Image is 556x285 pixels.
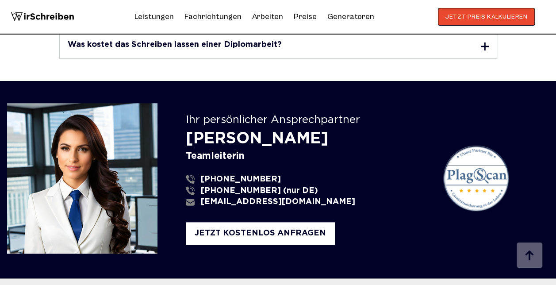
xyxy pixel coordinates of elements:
span: [EMAIL_ADDRESS][DOMAIN_NAME] [201,197,355,207]
a: Arbeiten [252,10,283,24]
img: logo wirschreiben [11,8,74,26]
div: [PERSON_NAME] [186,130,434,148]
span: [PHONE_NUMBER] [201,175,281,184]
img: Mathilda Sussman [7,103,157,254]
div: JETZT KOSTENLOS ANFRAGEN [186,222,335,245]
a: [PHONE_NUMBER] [186,175,425,184]
a: [PHONE_NUMBER] (nur DE) [186,186,425,196]
a: [EMAIL_ADDRESS][DOMAIN_NAME] [186,197,425,207]
a: Preise [294,12,317,21]
a: Fachrichtungen [184,10,242,24]
h3: Was kostet das Schreiben lassen einer Diplomarbeit? [68,41,282,49]
div: Ihr persönlicher Ansprechpartner [186,114,434,127]
img: plagScan [443,145,509,212]
img: phone [186,186,195,195]
button: JETZT PREIS KALKULIEREN [438,8,535,26]
div: Teamleiterin [186,151,434,162]
a: Generatoren [327,10,374,24]
img: button top [516,243,543,269]
span: [PHONE_NUMBER] (nur DE) [201,186,318,196]
img: email [186,198,195,207]
img: phone [186,175,195,184]
a: Leistungen [134,10,174,24]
